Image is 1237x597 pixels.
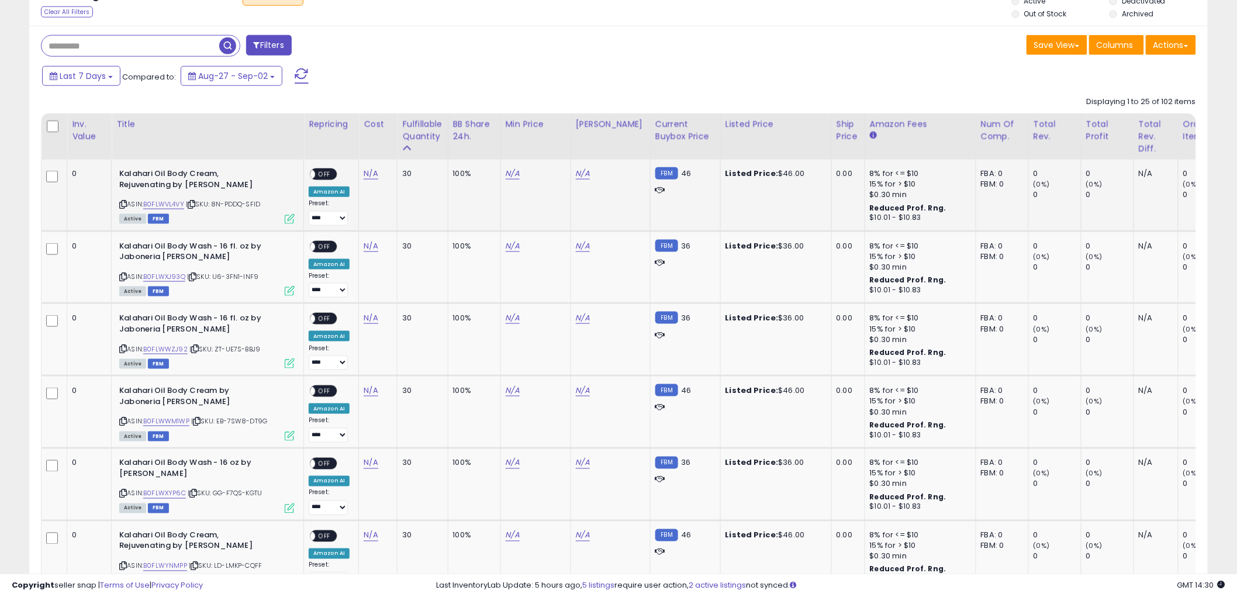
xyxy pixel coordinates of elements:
div: Ship Price [837,118,860,143]
div: $10.01 - $10.83 [870,285,967,295]
button: Last 7 Days [42,66,120,86]
div: 30 [402,530,438,541]
a: N/A [364,312,378,324]
div: Listed Price [725,118,827,130]
span: 46 [681,168,691,179]
div: ASIN: [119,168,295,223]
div: $10.01 - $10.83 [870,358,967,368]
span: All listings currently available for purchase on Amazon [119,287,146,296]
small: (0%) [1086,252,1103,261]
div: $0.30 min [870,407,967,417]
div: $0.30 min [870,334,967,345]
div: 30 [402,241,438,251]
span: | SKU: LD-LMKP-CQFF [189,561,262,571]
small: FBM [655,384,678,396]
div: N/A [1139,168,1169,179]
a: B0FLWWZJ92 [143,344,188,354]
small: (0%) [1086,325,1103,334]
div: Amazon AI [309,548,350,559]
a: N/A [364,385,378,396]
div: Cost [364,118,392,130]
div: 0 [1086,530,1134,541]
b: Kalahari Oil Body Cream, Rejuvenating by [PERSON_NAME] [119,168,261,193]
div: Current Buybox Price [655,118,716,143]
div: $0.30 min [870,479,967,489]
a: N/A [506,168,520,180]
small: (0%) [1183,180,1200,189]
div: 0 [72,168,102,179]
div: 0 [1034,262,1081,272]
div: FBM: 0 [981,396,1020,406]
div: 0 [1183,551,1231,562]
small: Amazon Fees. [870,130,877,141]
div: 0 [1183,530,1231,541]
div: 0 [1183,189,1231,200]
div: Ordered Items [1183,118,1226,143]
div: FBM: 0 [981,324,1020,334]
div: 0 [1034,334,1081,345]
span: 46 [681,530,691,541]
div: $46.00 [725,385,823,396]
a: N/A [364,240,378,252]
div: N/A [1139,530,1169,541]
small: (0%) [1183,396,1200,406]
div: FBM: 0 [981,179,1020,189]
div: ASIN: [119,313,295,367]
div: Amazon AI [309,187,350,197]
small: (0%) [1034,396,1050,406]
div: $10.01 - $10.83 [870,430,967,440]
a: N/A [576,240,590,252]
div: 0 [1086,334,1134,345]
span: OFF [315,459,334,469]
a: N/A [506,457,520,469]
div: 0 [72,241,102,251]
div: N/A [1139,458,1169,468]
div: 0 [1034,407,1081,417]
div: 0 [1034,241,1081,251]
div: FBA: 0 [981,458,1020,468]
div: 15% for > $10 [870,468,967,479]
a: N/A [576,530,590,541]
div: 100% [453,530,492,541]
div: 8% for <= $10 [870,241,967,251]
div: 30 [402,313,438,323]
b: Listed Price: [725,312,779,323]
div: 15% for > $10 [870,179,967,189]
span: 36 [681,312,690,323]
span: Aug-27 - Sep-02 [198,70,268,82]
a: N/A [364,168,378,180]
a: B0FLWXJ93Q [143,272,185,282]
div: Amazon AI [309,403,350,414]
div: 0 [1183,458,1231,468]
div: $0.30 min [870,189,967,200]
div: 0 [1086,385,1134,396]
a: B0FLWWM1WP [143,416,189,426]
div: 8% for <= $10 [870,385,967,396]
a: N/A [506,312,520,324]
div: 0 [1034,458,1081,468]
a: Privacy Policy [151,579,203,591]
a: N/A [506,530,520,541]
div: 100% [453,168,492,179]
div: FBA: 0 [981,385,1020,396]
span: OFF [315,170,334,180]
a: N/A [576,457,590,469]
div: Num of Comp. [981,118,1024,143]
button: Aug-27 - Sep-02 [181,66,282,86]
div: 0 [72,530,102,541]
div: 15% for > $10 [870,324,967,334]
span: FBM [148,432,169,441]
span: FBM [148,503,169,513]
span: | SKU: EB-7SW8-DT9G [191,416,267,426]
a: 5 listings [583,579,615,591]
div: 100% [453,458,492,468]
div: Inv. value [72,118,106,143]
div: 0 [72,458,102,468]
small: (0%) [1034,325,1050,334]
div: Repricing [309,118,354,130]
span: All listings currently available for purchase on Amazon [119,359,146,369]
span: | SKU: U6-3FN1-INF9 [187,272,258,281]
div: FBA: 0 [981,241,1020,251]
small: (0%) [1034,469,1050,478]
div: 0 [1034,479,1081,489]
